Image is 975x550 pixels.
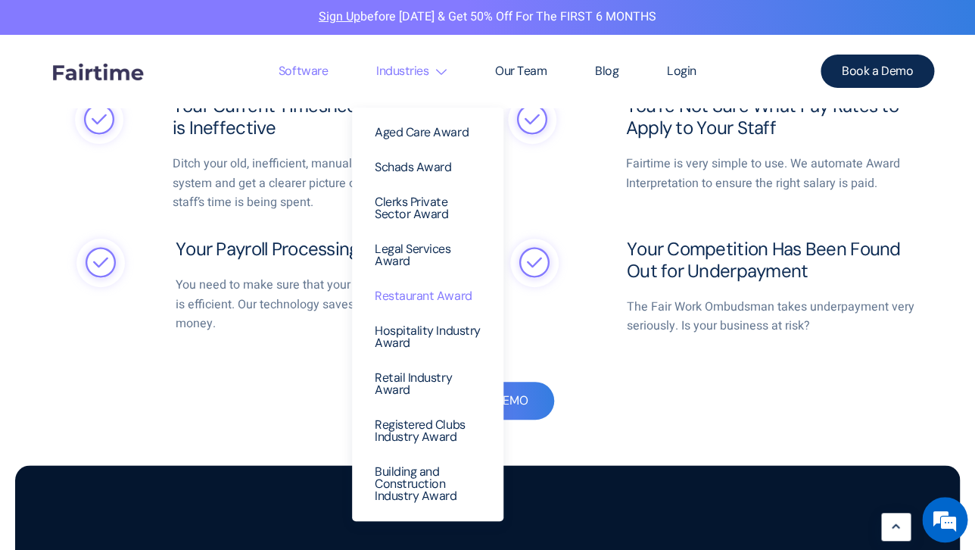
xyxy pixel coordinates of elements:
div: You need to make sure that your payroll software is efficient. Our technology saves you time and ... [176,276,442,334]
a: Schads Award [363,150,492,185]
a: Book a Demo [821,55,934,88]
h4: Your Competition Has Been Found Out for Underpayment [627,239,934,283]
a: Blog [571,35,643,108]
a: Software [254,35,352,108]
a: Building and Construction Industry Award [363,455,492,514]
a: Restaurant Award [363,279,492,314]
a: Retail Industry Award [363,361,492,408]
p: before [DATE] & Get 50% Off for the FIRST 6 MONTHS [11,8,964,27]
div: Chat with us now [79,85,254,105]
h4: You're Not Sure What Pay Rates to Apply to Your Staff [625,95,933,139]
h4: Your Payroll Processing Is Slow [176,239,442,261]
a: Industries [352,35,471,108]
a: Aged Care Award [363,115,492,150]
a: Our Team [471,35,571,108]
a: Learn More [881,513,911,541]
a: Legal Services Award [363,232,492,279]
a: Registered Clubs Industry Award [363,408,492,455]
span: Book a Demo [842,65,913,77]
a: Login [643,35,721,108]
a: Clerks Private Sector Award [363,185,492,232]
p: Fairtime is very simple to use. We automate Award Interpretation to ensure the right salary is paid. [625,155,933,193]
p: The Fair Work Ombudsman takes underpayment very seriously. Is your business at risk? [627,298,934,336]
span: We're online! [88,173,209,327]
div: Minimize live chat window [248,8,285,44]
p: Ditch your old, inefficient, manual timesheet system and get a clearer picture of where your staf... [173,155,439,213]
a: Hospitality Industry Award [363,314,492,361]
h4: Your Current Timesheet System is Ineffective [173,95,439,139]
a: Sign Up [319,8,360,26]
textarea: Type your message and hit 'Enter' [8,379,288,432]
